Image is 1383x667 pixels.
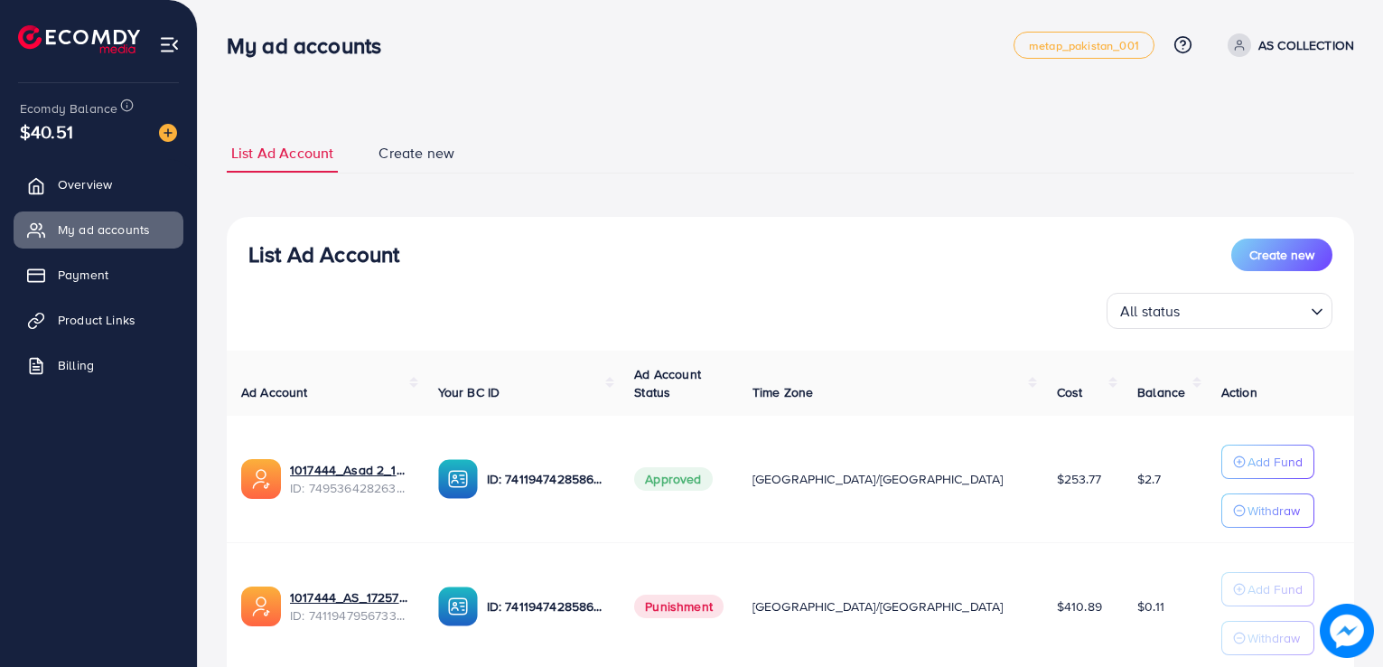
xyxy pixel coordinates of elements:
h3: List Ad Account [248,241,399,268]
span: ID: 7411947956733263888 [290,606,409,625]
img: ic-ads-acc.e4c84228.svg [241,459,281,499]
img: menu [159,34,180,55]
img: ic-ba-acc.ded83a64.svg [438,587,478,626]
span: Balance [1137,383,1185,401]
p: Add Fund [1248,451,1303,473]
span: Create new [1249,246,1314,264]
span: metap_pakistan_001 [1029,40,1139,52]
a: Billing [14,347,183,383]
span: [GEOGRAPHIC_DATA]/[GEOGRAPHIC_DATA] [752,470,1004,488]
p: ID: 7411947428586192913 [487,468,606,490]
a: 1017444_AS_1725728637638 [290,588,409,606]
span: All status [1117,298,1184,324]
a: AS COLLECTION [1220,33,1354,57]
img: ic-ads-acc.e4c84228.svg [241,587,281,626]
p: Withdraw [1248,500,1300,521]
span: Cost [1057,383,1083,401]
a: Overview [14,166,183,202]
span: Action [1221,383,1257,401]
button: Withdraw [1221,621,1314,655]
span: $40.51 [20,118,73,145]
span: Ecomdy Balance [20,99,117,117]
div: Search for option [1107,293,1332,329]
span: Product Links [58,311,135,329]
p: Add Fund [1248,578,1303,600]
a: Product Links [14,302,183,338]
h3: My ad accounts [227,33,396,59]
p: ID: 7411947428586192913 [487,596,606,617]
span: My ad accounts [58,221,150,239]
img: image [1320,604,1374,658]
button: Create new [1231,239,1332,271]
img: image [159,124,177,142]
input: Search for option [1186,295,1304,324]
span: Ad Account [241,383,308,401]
span: $253.77 [1057,470,1101,488]
span: $2.7 [1137,470,1161,488]
span: [GEOGRAPHIC_DATA]/[GEOGRAPHIC_DATA] [752,597,1004,615]
button: Add Fund [1221,445,1314,479]
p: Withdraw [1248,627,1300,649]
span: Payment [58,266,108,284]
p: AS COLLECTION [1258,34,1354,56]
a: metap_pakistan_001 [1014,32,1154,59]
span: Approved [634,467,712,491]
span: Your BC ID [438,383,500,401]
span: $410.89 [1057,597,1102,615]
button: Withdraw [1221,493,1314,528]
span: List Ad Account [231,143,333,164]
span: Create new [378,143,454,164]
span: Billing [58,356,94,374]
button: Add Fund [1221,572,1314,606]
img: logo [18,25,140,53]
div: <span class='underline'>1017444_AS_1725728637638</span></br>7411947956733263888 [290,588,409,625]
span: Overview [58,175,112,193]
span: Ad Account Status [634,365,701,401]
img: ic-ba-acc.ded83a64.svg [438,459,478,499]
span: Time Zone [752,383,813,401]
div: <span class='underline'>1017444_Asad 2_1745150507456</span></br>7495364282637893649 [290,461,409,498]
a: 1017444_Asad 2_1745150507456 [290,461,409,479]
a: Payment [14,257,183,293]
span: Punishment [634,595,724,618]
span: $0.11 [1137,597,1164,615]
span: ID: 7495364282637893649 [290,479,409,497]
a: My ad accounts [14,211,183,248]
